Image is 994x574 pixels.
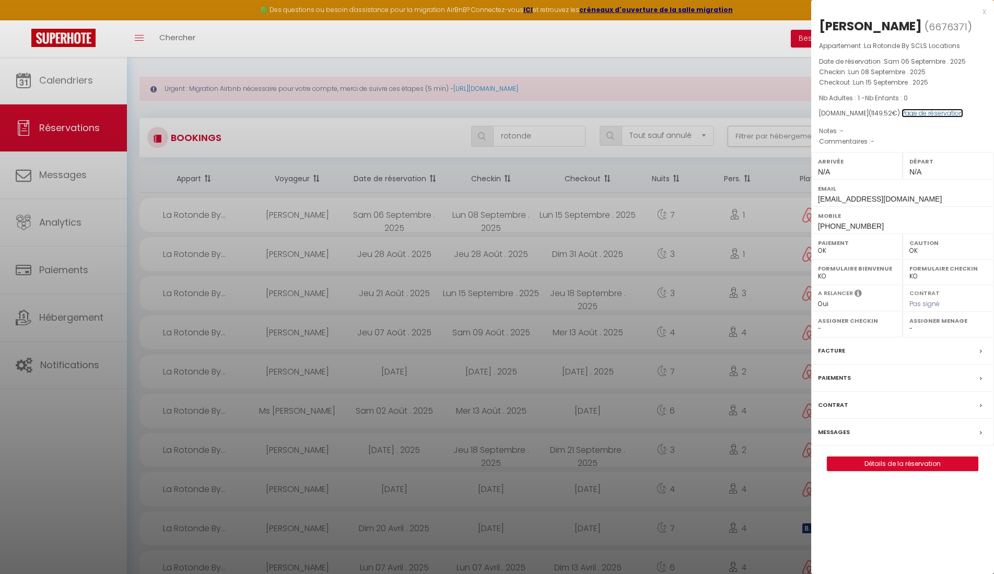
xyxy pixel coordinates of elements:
[818,400,848,411] label: Contrat
[827,457,978,471] a: Détails de la réservation
[819,77,986,88] p: Checkout :
[909,238,987,248] label: Caution
[909,315,987,326] label: Assigner Menage
[818,210,987,221] label: Mobile
[840,126,844,135] span: -
[925,19,972,34] span: ( )
[855,289,862,300] i: Sélectionner OUI si vous souhaiter envoyer les séquences de messages post-checkout
[819,109,986,119] div: [DOMAIN_NAME]
[818,372,851,383] label: Paiements
[848,67,926,76] span: Lun 08 Septembre . 2025
[818,345,845,356] label: Facture
[818,289,853,298] label: A relancer
[909,289,940,296] label: Contrat
[818,222,884,230] span: [PHONE_NUMBER]
[871,109,892,118] span: 1149.52
[819,67,986,77] p: Checkin :
[819,18,922,34] div: [PERSON_NAME]
[853,78,928,87] span: Lun 15 Septembre . 2025
[818,315,896,326] label: Assigner Checkin
[929,20,967,33] span: 6676371
[909,156,987,167] label: Départ
[811,5,986,18] div: x
[818,156,896,167] label: Arrivée
[909,263,987,274] label: Formulaire Checkin
[864,41,960,50] span: La Rotonde By SCLS Locations
[819,136,986,147] p: Commentaires :
[819,126,986,136] p: Notes :
[819,56,986,67] p: Date de réservation :
[909,168,921,176] span: N/A
[818,168,830,176] span: N/A
[869,109,900,118] span: ( €)
[819,41,986,51] p: Appartement :
[8,4,40,36] button: Ouvrir le widget de chat LiveChat
[818,238,896,248] label: Paiement
[865,93,908,102] span: Nb Enfants : 0
[827,456,978,471] button: Détails de la réservation
[818,183,987,194] label: Email
[818,263,896,274] label: Formulaire Bienvenue
[884,57,966,66] span: Sam 06 Septembre . 2025
[819,93,908,102] span: Nb Adultes : 1 -
[909,299,940,308] span: Pas signé
[818,427,850,438] label: Messages
[818,195,942,203] span: [EMAIL_ADDRESS][DOMAIN_NAME]
[902,109,963,118] a: Page de réservation
[871,137,874,146] span: -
